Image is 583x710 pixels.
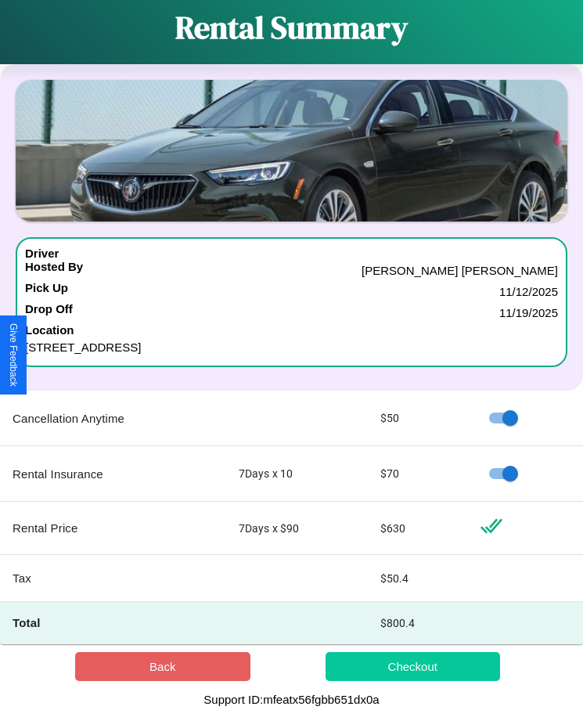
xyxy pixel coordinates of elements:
h4: Location [25,323,558,337]
h4: Hosted By [25,260,83,281]
td: 7 Days x 10 [226,446,368,502]
td: $ 630 [368,502,467,555]
p: Rental Insurance [13,463,214,485]
h4: Drop Off [25,302,73,323]
p: Rental Price [13,517,214,539]
h1: Rental Summary [175,6,408,49]
p: 11 / 19 / 2025 [499,302,558,323]
td: $ 50.4 [368,555,467,602]
p: Cancellation Anytime [13,408,214,429]
h4: Total [13,614,214,631]
p: 11 / 12 / 2025 [499,281,558,302]
td: $ 70 [368,446,467,502]
div: Give Feedback [8,323,19,387]
h4: Driver [25,247,59,260]
p: Support ID: mfeatx56fgbb651dx0a [203,689,379,710]
button: Checkout [326,652,501,681]
td: $ 800.4 [368,602,467,644]
p: Tax [13,568,214,589]
button: Back [75,652,250,681]
td: 7 Days x $ 90 [226,502,368,555]
p: [PERSON_NAME] [PERSON_NAME] [362,260,558,281]
td: $ 50 [368,391,467,446]
p: [STREET_ADDRESS] [25,337,558,358]
h4: Pick Up [25,281,68,302]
